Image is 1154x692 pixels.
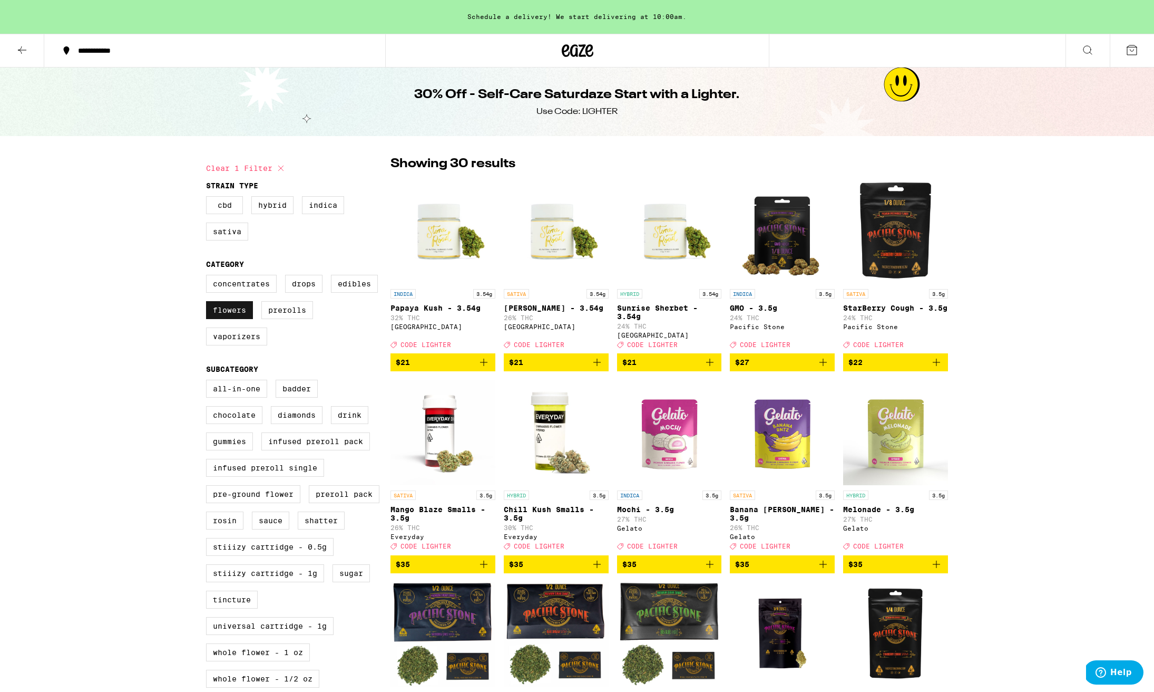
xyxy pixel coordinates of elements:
p: HYBRID [843,491,868,500]
p: SATIVA [390,491,416,500]
button: Add to bag [617,353,722,371]
a: Open page for Sunrise Sherbet - 3.54g from Stone Road [617,178,722,353]
iframe: Opens a widget where you can find more information [1086,660,1143,687]
label: STIIIZY Cartridge - 1g [206,564,324,582]
p: 26% THC [390,524,495,531]
span: CODE LIGHTER [853,341,904,348]
span: CODE LIGHTER [627,543,678,550]
label: Indica [302,196,344,214]
label: CBD [206,196,243,214]
div: [GEOGRAPHIC_DATA] [617,332,722,339]
label: Flowers [206,301,253,319]
label: Rosin [206,512,243,530]
p: 24% THC [843,314,948,321]
label: Hybrid [251,196,294,214]
label: Infused Preroll Single [206,459,324,477]
label: Pre-ground Flower [206,485,300,503]
h1: 30% Off - Self-Care Saturdaze Start with a Lighter. [414,86,740,104]
span: $35 [735,560,749,569]
div: Gelato [730,533,835,540]
button: Add to bag [730,353,835,371]
span: CODE LIGHTER [853,543,904,550]
a: Open page for StarBerry Cough - 3.5g from Pacific Stone [843,178,948,353]
span: $27 [735,358,749,367]
label: Drops [285,275,322,293]
legend: Category [206,260,244,268]
span: CODE LIGHTER [400,341,451,348]
p: INDICA [730,289,755,299]
span: $35 [848,560,863,569]
label: All-In-One [206,380,267,398]
button: Add to bag [504,353,609,371]
label: Universal Cartridge - 1g [206,617,334,635]
span: CODE LIGHTER [514,543,564,550]
p: 3.54g [586,289,609,299]
label: Tincture [206,591,258,609]
p: 30% THC [504,524,609,531]
label: Whole Flower - 1 oz [206,643,310,661]
button: Add to bag [843,353,948,371]
p: INDICA [617,491,642,500]
img: Pacific Stone - Wedding Cake - 7g [730,582,835,687]
div: Gelato [843,525,948,532]
img: Gelato - Melonade - 3.5g [843,380,948,485]
p: Mango Blaze Smalls - 3.5g [390,505,495,522]
img: Pacific Stone - StarBerry Cough - 7g [843,582,948,687]
p: 3.5g [929,289,948,299]
button: Add to bag [390,353,495,371]
p: 32% THC [390,314,495,321]
p: 3.5g [816,491,835,500]
a: Open page for GMO - 3.5g from Pacific Stone [730,178,835,353]
label: Gummies [206,432,253,450]
div: [GEOGRAPHIC_DATA] [390,323,495,330]
p: 3.5g [929,491,948,500]
img: Pacific Stone - GMO - 3.5g [730,178,835,284]
div: Pacific Stone [730,323,835,330]
a: Open page for Chill Kush Smalls - 3.5g from Everyday [504,380,609,555]
span: $21 [622,358,637,367]
p: Melonade - 3.5g [843,505,948,514]
label: Concentrates [206,275,277,293]
p: SATIVA [843,289,868,299]
p: Banana [PERSON_NAME] - 3.5g [730,505,835,522]
img: Gelato - Mochi - 3.5g [617,380,722,485]
legend: Strain Type [206,181,258,190]
p: 27% THC [617,516,722,523]
img: Pacific Stone - Blue Dream Pre-Ground - 14g [504,582,609,687]
label: Shatter [298,512,345,530]
label: Sauce [252,512,289,530]
img: Everyday - Chill Kush Smalls - 3.5g [504,380,609,485]
label: Whole Flower - 1/2 oz [206,670,319,688]
button: Clear 1 filter [206,155,287,181]
p: 26% THC [730,524,835,531]
legend: Subcategory [206,365,258,373]
label: Vaporizers [206,328,267,345]
span: $21 [396,358,410,367]
p: 3.54g [473,289,495,299]
a: Open page for Mochi - 3.5g from Gelato [617,380,722,555]
button: Add to bag [504,555,609,573]
span: $35 [509,560,523,569]
p: 3.5g [476,491,495,500]
p: HYBRID [504,491,529,500]
a: Open page for Melonade - 3.5g from Gelato [843,380,948,555]
p: Chill Kush Smalls - 3.5g [504,505,609,522]
img: Stone Road - Sunrise Sherbet - 3.54g [617,178,722,284]
label: Infused Preroll Pack [261,432,370,450]
label: Chocolate [206,406,262,424]
div: Pacific Stone [843,323,948,330]
span: CODE LIGHTER [400,543,451,550]
span: $35 [622,560,637,569]
span: CODE LIGHTER [740,543,790,550]
img: Stone Road - Papaya Kush - 3.54g [390,178,495,284]
div: Use Code: LIGHTER [536,106,618,118]
img: Everyday - Mango Blaze Smalls - 3.5g [390,380,495,485]
a: Open page for Papaya Kush - 3.54g from Stone Road [390,178,495,353]
p: Mochi - 3.5g [617,505,722,514]
p: 27% THC [843,516,948,523]
p: 3.5g [702,491,721,500]
label: Diamonds [271,406,322,424]
p: GMO - 3.5g [730,304,835,312]
span: $22 [848,358,863,367]
p: Papaya Kush - 3.54g [390,304,495,312]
